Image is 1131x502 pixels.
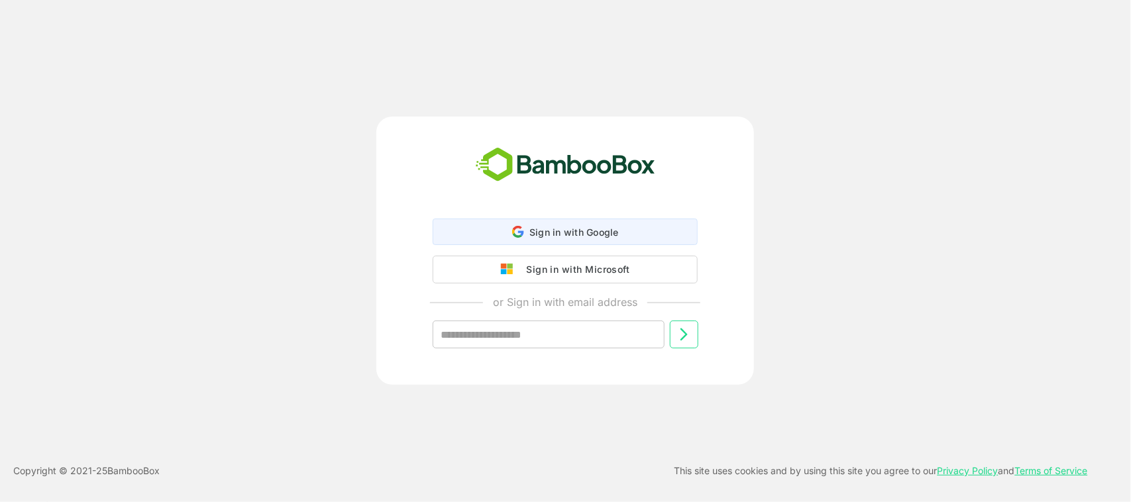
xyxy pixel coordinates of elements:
img: bamboobox [468,143,663,187]
button: Sign in with Microsoft [433,256,698,283]
span: Sign in with Google [529,226,619,238]
p: This site uses cookies and by using this site you agree to our and [674,463,1088,479]
img: google [501,264,519,276]
div: Sign in with Microsoft [519,261,629,278]
div: Sign in with Google [433,219,698,245]
a: Privacy Policy [938,465,998,476]
p: Copyright © 2021- 25 BambooBox [13,463,160,479]
a: Terms of Service [1015,465,1088,476]
p: or Sign in with email address [493,294,637,310]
